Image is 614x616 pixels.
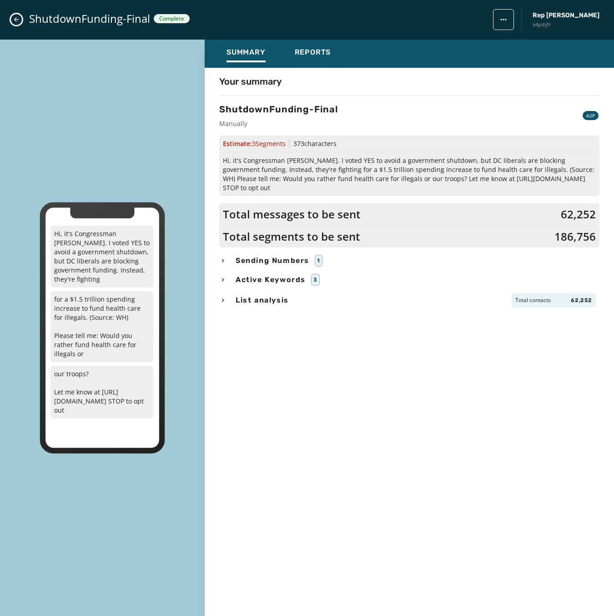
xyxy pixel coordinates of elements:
span: Sending Numbers [234,255,311,266]
span: Manually [219,119,338,128]
span: 62,252 [571,297,592,304]
button: List analysisTotal contacts62,252 [219,293,599,308]
span: Active Keywords [234,274,307,285]
span: Complete [159,15,184,22]
p: Hi, it's Congressman [PERSON_NAME]. I voted YES to avoid a government shutdown, but DC liberals a... [50,226,153,288]
p: for a $1.5 trillion spending increase to fund health care for illegals. (Source: WH) Please tell ... [50,291,153,362]
span: ShutdownFunding-Final [29,11,150,26]
span: List analysis [234,295,291,306]
div: 1 [315,255,322,267]
p: our troops? Let me know at [URL][DOMAIN_NAME] STOP to opt out [50,366,153,419]
div: A2P [583,111,599,120]
button: Sending Numbers1 [219,255,599,267]
button: Reports [287,43,338,64]
span: 186,756 [554,229,596,244]
span: Total segments to be sent [223,229,360,244]
span: a4pdijfr [533,21,599,29]
button: Active Keywords3 [219,274,599,286]
span: 3 Segment s [252,139,286,148]
span: Summary [226,48,266,57]
div: 3 [311,274,320,286]
h4: Your summary [219,75,282,88]
button: broadcast action menu [493,9,514,30]
button: Summary [219,43,273,64]
span: 373 characters [293,139,337,148]
span: 62,252 [561,207,596,222]
span: Hi, it's Congressman [PERSON_NAME]. I voted YES to avoid a government shutdown, but DC liberals a... [223,156,596,192]
span: Estimate: [223,139,286,148]
span: Total messages to be sent [223,207,361,222]
span: Rep [PERSON_NAME] [533,11,599,20]
h3: ShutdownFunding-Final [219,103,338,116]
span: Total contacts [515,297,551,304]
span: Reports [295,48,331,57]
